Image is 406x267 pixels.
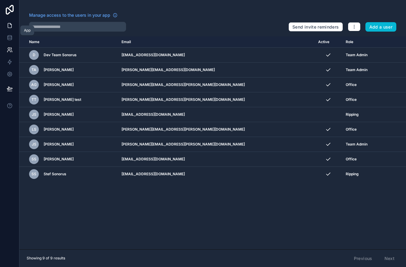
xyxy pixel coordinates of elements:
[32,97,36,102] span: Tt
[29,12,110,18] span: Manage access to the users in your app
[44,67,74,72] span: [PERSON_NAME]
[346,97,357,102] span: Office
[19,36,406,249] div: scrollable content
[24,28,31,33] div: App
[365,22,397,32] button: Add a user
[314,36,342,48] th: Active
[118,107,314,122] td: [EMAIL_ADDRESS][DOMAIN_NAME]
[29,12,118,18] a: Manage access to the users in your app
[346,53,368,57] span: Team Admin
[346,157,357,162] span: Office
[44,157,74,162] span: [PERSON_NAME]
[31,82,37,87] span: AG
[346,172,359,176] span: Ripping
[44,127,74,132] span: [PERSON_NAME]
[118,137,314,152] td: [PERSON_NAME][EMAIL_ADDRESS][PERSON_NAME][DOMAIN_NAME]
[27,256,65,261] span: Showing 9 of 9 results
[346,112,359,117] span: Ripping
[44,53,77,57] span: Dev Team Sonorus
[118,48,314,63] td: [EMAIL_ADDRESS][DOMAIN_NAME]
[346,127,357,132] span: Office
[32,157,36,162] span: SS
[44,172,66,176] span: Stef Sonorus
[44,82,74,87] span: [PERSON_NAME]
[118,167,314,182] td: [EMAIL_ADDRESS][DOMAIN_NAME]
[44,142,74,147] span: [PERSON_NAME]
[33,53,35,57] span: D
[118,77,314,92] td: [PERSON_NAME][EMAIL_ADDRESS][PERSON_NAME][DOMAIN_NAME]
[118,36,314,48] th: Email
[118,122,314,137] td: [PERSON_NAME][EMAIL_ADDRESS][PERSON_NAME][DOMAIN_NAME]
[32,112,36,117] span: JS
[44,97,81,102] span: [PERSON_NAME] test
[288,22,343,32] button: Send invite reminders
[342,36,386,48] th: Role
[346,67,368,72] span: Team Admin
[118,63,314,77] td: [PERSON_NAME][EMAIL_ADDRESS][DOMAIN_NAME]
[118,92,314,107] td: [PERSON_NAME][EMAIL_ADDRESS][PERSON_NAME][DOMAIN_NAME]
[32,172,36,176] span: SS
[44,112,74,117] span: [PERSON_NAME]
[118,152,314,167] td: [EMAIL_ADDRESS][DOMAIN_NAME]
[32,142,36,147] span: JS
[19,36,118,48] th: Name
[32,67,36,72] span: TA
[346,142,368,147] span: Team Admin
[346,82,357,87] span: Office
[32,127,36,132] span: LS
